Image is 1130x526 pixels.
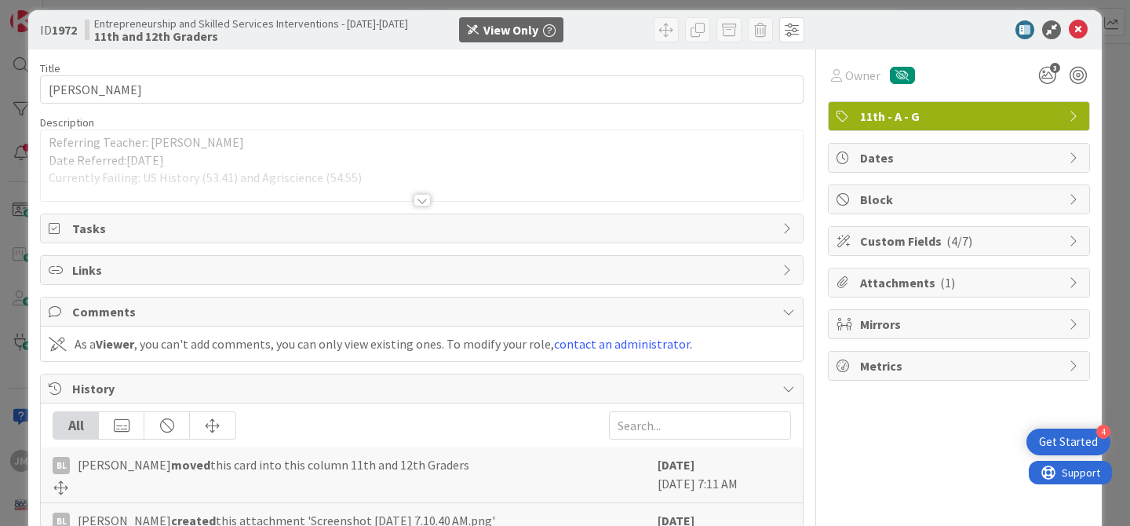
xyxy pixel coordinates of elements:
div: All [53,412,99,439]
span: Comments [72,302,775,321]
div: View Only [483,20,538,39]
span: Links [72,261,775,279]
span: Dates [860,148,1061,167]
b: Viewer [96,336,134,352]
b: 11th and 12th Graders [94,30,408,42]
span: Tasks [72,219,775,238]
span: ( 1 ) [940,275,955,290]
span: Block [860,190,1061,209]
span: Attachments [860,273,1061,292]
span: ID [40,20,77,39]
div: As a , you can't add comments, you can only view existing ones. To modify your role, . [75,334,692,353]
div: Get Started [1039,434,1098,450]
span: History [72,379,775,398]
div: BL [53,457,70,474]
a: contact an administrator [554,336,690,352]
span: Custom Fields [860,232,1061,250]
input: type card name here... [40,75,804,104]
p: Date Referred:[DATE] [49,152,795,170]
span: Owner [845,66,880,85]
div: Open Get Started checklist, remaining modules: 4 [1026,429,1110,455]
b: moved [171,457,210,473]
span: Mirrors [860,315,1061,334]
span: 11th - A - G [860,107,1061,126]
span: ( 4/7 ) [946,233,972,249]
p: Referring Teacher: [PERSON_NAME] [49,133,795,152]
span: Entrepreneurship and Skilled Services Interventions - [DATE]-[DATE] [94,17,408,30]
span: 3 [1050,63,1060,73]
div: [DATE] 7:11 AM [658,455,791,495]
div: 4 [1096,425,1110,439]
label: Title [40,61,60,75]
input: Search... [609,411,791,440]
span: Metrics [860,356,1061,375]
b: [DATE] [658,457,694,473]
span: Support [33,2,71,21]
span: Description [40,115,94,130]
span: [PERSON_NAME] this card into this column 11th and 12th Graders [78,455,469,474]
b: 1972 [52,22,77,38]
